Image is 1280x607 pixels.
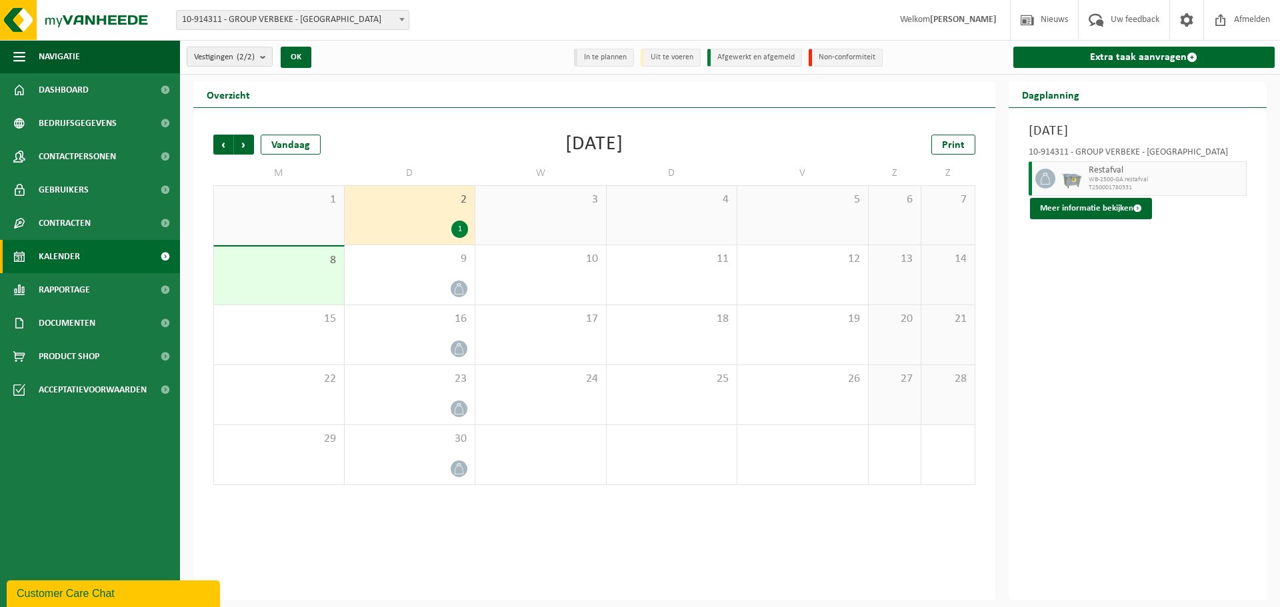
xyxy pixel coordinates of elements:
[39,373,147,406] span: Acceptatievoorwaarden
[928,312,967,326] span: 21
[875,372,915,386] span: 27
[281,47,311,68] button: OK
[1089,176,1243,184] span: WB-2500-GA restafval
[574,49,634,67] li: In te plannen
[744,252,861,267] span: 12
[1089,184,1243,192] span: T250001780331
[931,135,975,155] a: Print
[928,193,967,207] span: 7
[237,53,255,61] count: (2/2)
[187,47,273,67] button: Vestigingen(2/2)
[213,135,233,155] span: Vorige
[7,578,223,607] iframe: chat widget
[928,252,967,267] span: 14
[744,312,861,326] span: 19
[613,252,731,267] span: 11
[482,193,599,207] span: 3
[1062,169,1082,189] img: WB-2500-GAL-GY-01
[351,252,469,267] span: 9
[234,135,254,155] span: Volgende
[613,372,731,386] span: 25
[177,11,409,29] span: 10-914311 - GROUP VERBEKE - LEDEGEM
[345,161,476,185] td: D
[921,161,975,185] td: Z
[1030,198,1152,219] button: Meer informatie bekijken
[613,312,731,326] span: 18
[39,173,89,207] span: Gebruikers
[482,252,599,267] span: 10
[641,49,701,67] li: Uit te voeren
[707,49,802,67] li: Afgewerkt en afgemeld
[928,372,967,386] span: 28
[39,207,91,240] span: Contracten
[875,252,915,267] span: 13
[221,253,337,268] span: 8
[351,372,469,386] span: 23
[565,135,623,155] div: [DATE]
[451,221,468,238] div: 1
[1029,148,1247,161] div: 10-914311 - GROUP VERBEKE - [GEOGRAPHIC_DATA]
[1009,81,1093,107] h2: Dagplanning
[351,193,469,207] span: 2
[1029,121,1247,141] h3: [DATE]
[930,15,997,25] strong: [PERSON_NAME]
[39,40,80,73] span: Navigatie
[39,240,80,273] span: Kalender
[39,73,89,107] span: Dashboard
[221,193,337,207] span: 1
[221,432,337,446] span: 29
[261,135,321,155] div: Vandaag
[221,372,337,386] span: 22
[475,161,607,185] td: W
[875,193,915,207] span: 6
[351,312,469,326] span: 16
[869,161,922,185] td: Z
[942,140,965,151] span: Print
[39,140,116,173] span: Contactpersonen
[809,49,883,67] li: Non-conformiteit
[39,340,99,373] span: Product Shop
[39,273,90,306] span: Rapportage
[213,161,345,185] td: M
[482,372,599,386] span: 24
[613,193,731,207] span: 4
[193,81,263,107] h2: Overzicht
[1089,165,1243,176] span: Restafval
[737,161,869,185] td: V
[744,372,861,386] span: 26
[194,47,255,67] span: Vestigingen
[607,161,738,185] td: D
[351,432,469,446] span: 30
[39,107,117,140] span: Bedrijfsgegevens
[1013,47,1275,68] a: Extra taak aanvragen
[39,306,95,340] span: Documenten
[875,312,915,326] span: 20
[744,193,861,207] span: 5
[176,10,409,30] span: 10-914311 - GROUP VERBEKE - LEDEGEM
[221,312,337,326] span: 15
[482,312,599,326] span: 17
